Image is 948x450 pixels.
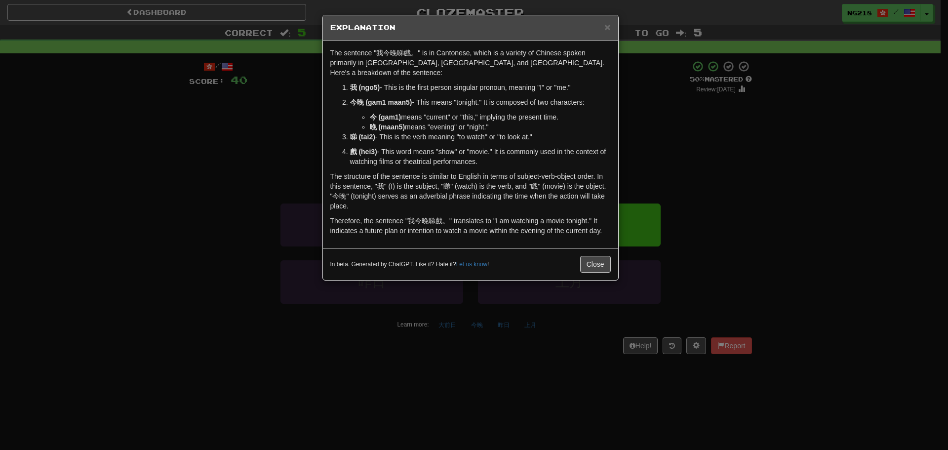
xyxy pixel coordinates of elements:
li: means "evening" or "night." [370,122,611,132]
strong: 戲 (hei3) [350,148,377,156]
strong: 睇 (tai2) [350,133,375,141]
p: The sentence "我今晚睇戲。" is in Cantonese, which is a variety of Chinese spoken primarily in [GEOGRAP... [330,48,611,78]
strong: 今 (gam1) [370,113,401,121]
span: × [604,21,610,33]
p: - This is the first person singular pronoun, meaning "I" or "me." [350,82,611,92]
p: The structure of the sentence is similar to English in terms of subject-verb-object order. In thi... [330,171,611,211]
small: In beta. Generated by ChatGPT. Like it? Hate it? ! [330,260,489,269]
p: - This means "tonight." It is composed of two characters: [350,97,611,107]
p: - This word means "show" or "movie." It is commonly used in the context of watching films or thea... [350,147,611,166]
p: - This is the verb meaning "to watch" or "to look at." [350,132,611,142]
a: Let us know [456,261,487,268]
strong: 我 (ngo5) [350,83,380,91]
strong: 晚 (maan5) [370,123,405,131]
button: Close [580,256,611,273]
h5: Explanation [330,23,611,33]
p: Therefore, the sentence "我今晚睇戲。" translates to "I am watching a movie tonight." It indicates a fu... [330,216,611,236]
strong: 今晚 (gam1 maan5) [350,98,412,106]
button: Close [604,22,610,32]
li: means "current" or "this," implying the present time. [370,112,611,122]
